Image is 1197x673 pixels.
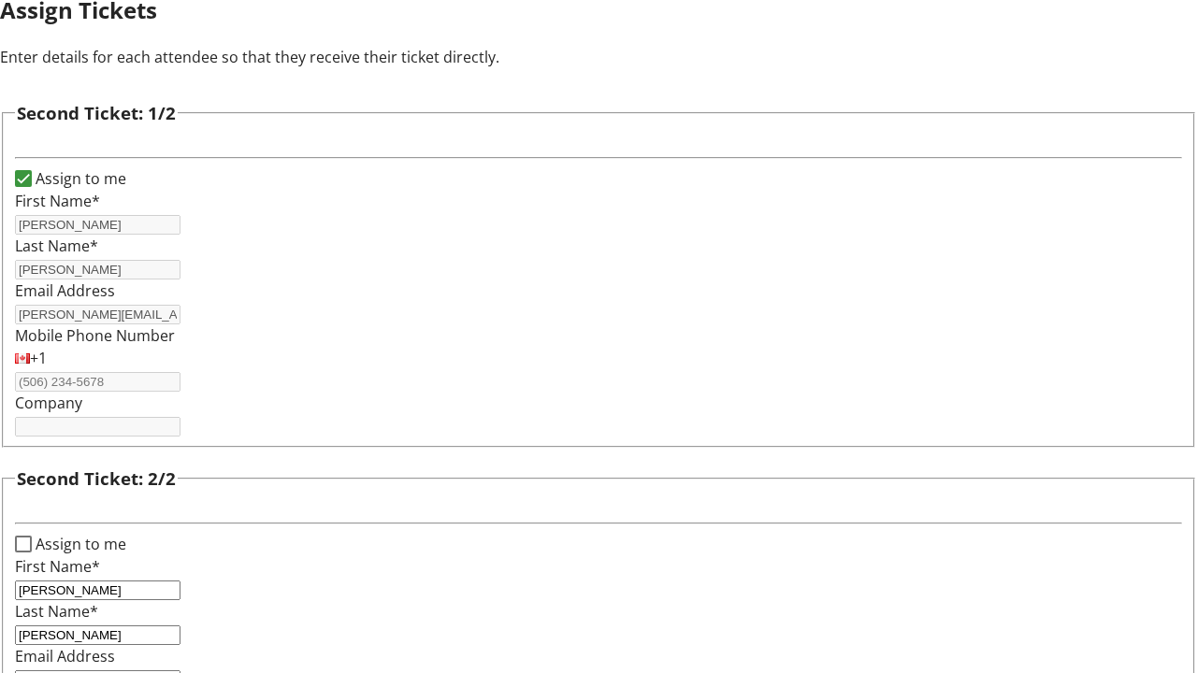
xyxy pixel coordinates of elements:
h3: Second Ticket: 1/2 [17,100,176,126]
h3: Second Ticket: 2/2 [17,465,176,492]
label: Assign to me [32,533,126,555]
input: (506) 234-5678 [15,372,180,392]
label: Assign to me [32,167,126,190]
label: Email Address [15,280,115,301]
label: Email Address [15,646,115,666]
label: Mobile Phone Number [15,325,175,346]
label: First Name* [15,191,100,211]
label: Last Name* [15,601,98,622]
label: Last Name* [15,236,98,256]
label: Company [15,393,82,413]
label: First Name* [15,556,100,577]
